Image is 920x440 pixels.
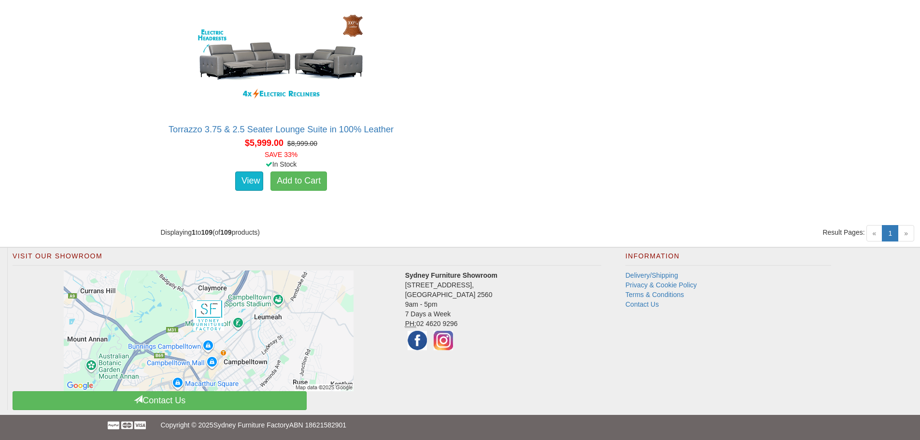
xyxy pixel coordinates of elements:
[822,227,864,237] span: Result Pages:
[158,159,403,169] div: In Stock
[153,227,537,237] div: Displaying to (of products)
[194,9,368,115] img: Torrazzo 3.75 & 2.5 Seater Lounge Suite in 100% Leather
[866,225,883,241] span: «
[625,300,659,308] a: Contact Us
[13,391,307,410] a: Contact Us
[192,228,196,236] strong: 1
[405,271,497,279] strong: Sydney Furniture Showroom
[625,271,678,279] a: Delivery/Shipping
[265,151,297,158] font: SAVE 33%
[405,328,429,353] img: Facebook
[898,225,914,241] span: »
[235,171,263,191] a: View
[201,228,212,236] strong: 109
[270,171,327,191] a: Add to Cart
[13,253,601,265] h2: Visit Our Showroom
[625,281,697,289] a: Privacy & Cookie Policy
[160,415,759,435] p: Copyright © 2025 ABN 18621582901
[64,270,354,391] img: Click to activate map
[287,140,317,147] del: $8,999.00
[625,253,831,265] h2: Information
[882,225,898,241] a: 1
[431,328,455,353] img: Instagram
[245,138,283,148] span: $5,999.00
[405,320,416,328] abbr: Phone
[20,270,398,391] a: Click to activate map
[625,291,684,298] a: Terms & Conditions
[169,125,394,134] a: Torrazzo 3.75 & 2.5 Seater Lounge Suite in 100% Leather
[213,421,289,429] a: Sydney Furniture Factory
[220,228,231,236] strong: 109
